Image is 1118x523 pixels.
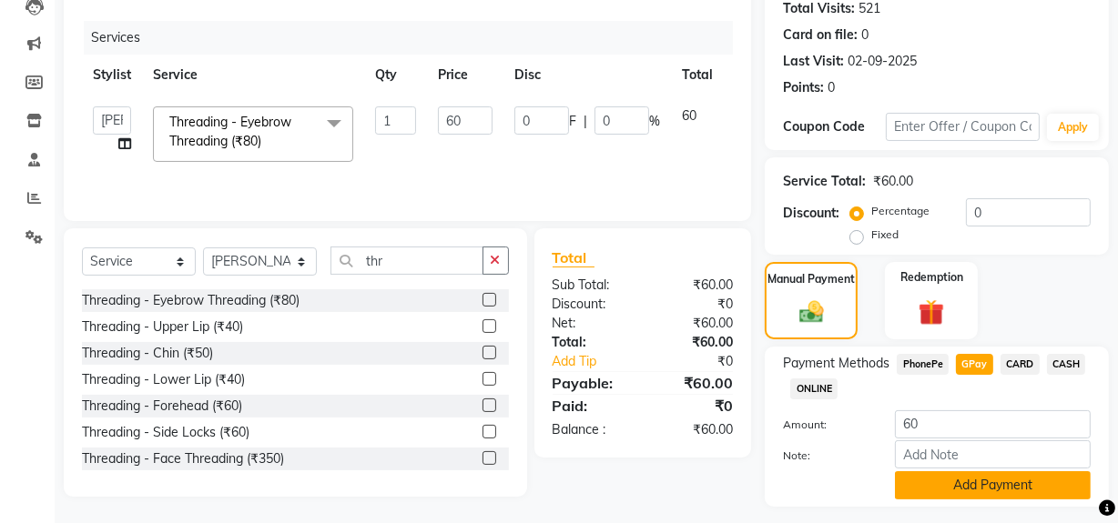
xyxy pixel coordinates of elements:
span: ONLINE [790,378,838,399]
div: ₹0 [643,395,747,417]
div: Threading - Forehead (₹60) [82,397,242,416]
div: 02-09-2025 [848,52,917,71]
div: Sub Total: [539,276,643,295]
div: ₹60.00 [643,372,747,394]
div: Points: [783,78,824,97]
input: Add Note [895,440,1091,468]
th: Price [427,55,503,96]
div: 0 [828,78,835,97]
a: Add Tip [539,352,660,371]
th: Qty [364,55,427,96]
div: Threading - Lower Lip (₹40) [82,370,245,389]
button: Add Payment [895,471,1091,499]
span: GPay [956,354,993,375]
span: CARD [1001,354,1040,375]
div: Payable: [539,372,643,394]
a: x [261,133,269,149]
span: CASH [1047,354,1086,375]
div: Threading - Upper Lip (₹40) [82,317,243,337]
div: ₹0 [660,352,747,371]
img: _cash.svg [792,298,831,327]
label: Fixed [871,226,899,243]
label: Percentage [871,203,930,219]
div: Services [84,21,747,55]
span: Threading - Eyebrow Threading (₹80) [169,114,291,149]
input: Enter Offer / Coupon Code [886,113,1040,141]
div: Paid: [539,395,643,417]
div: ₹60.00 [643,333,747,352]
span: % [649,112,660,131]
img: _gift.svg [910,297,952,328]
span: Payment Methods [783,354,889,373]
button: Apply [1047,114,1099,141]
div: Service Total: [783,172,866,191]
div: ₹60.00 [873,172,913,191]
span: Total [553,248,595,267]
div: Balance : [539,420,643,439]
div: 0 [861,25,869,45]
div: Coupon Code [783,117,886,136]
label: Note: [769,448,881,464]
th: Stylist [82,55,142,96]
span: F [569,112,576,131]
div: Last Visit: [783,52,844,71]
div: Discount: [539,295,643,314]
label: Redemption [900,269,963,286]
span: 60 [682,107,696,124]
input: Amount [895,410,1091,438]
div: Threading - Eyebrow Threading (₹80) [82,291,300,310]
label: Amount: [769,417,881,433]
input: Search or Scan [330,246,483,275]
th: Action [724,55,784,96]
div: ₹60.00 [643,276,747,295]
div: Threading - Face Threading (₹350) [82,449,284,468]
div: ₹60.00 [643,420,747,439]
th: Disc [503,55,671,96]
label: Manual Payment [767,271,855,287]
div: Threading - Chin (₹50) [82,344,213,363]
div: Card on file: [783,25,858,45]
span: | [584,112,587,131]
div: Total: [539,333,643,352]
div: ₹60.00 [643,314,747,333]
div: ₹0 [643,295,747,314]
th: Total [671,55,724,96]
div: Threading - Side Locks (₹60) [82,423,249,442]
div: Discount: [783,204,839,223]
th: Service [142,55,364,96]
div: Net: [539,314,643,333]
span: PhonePe [897,354,949,375]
